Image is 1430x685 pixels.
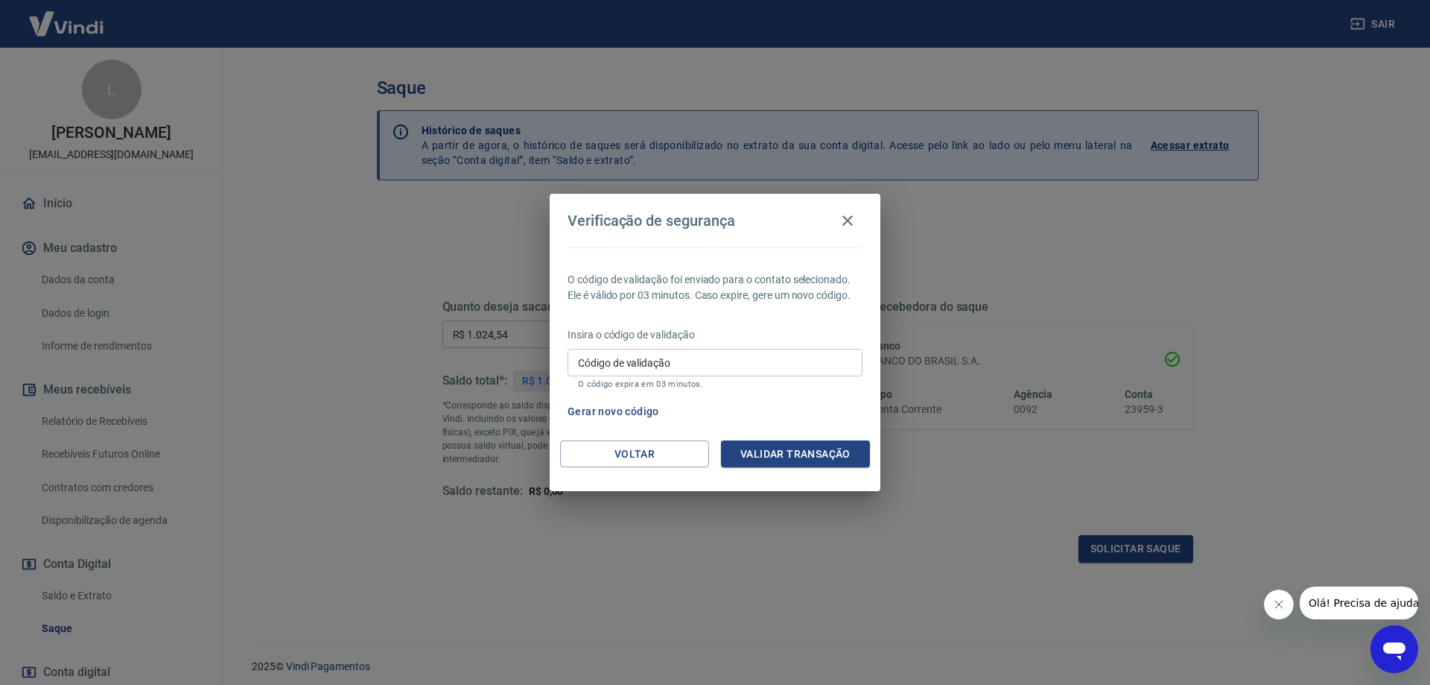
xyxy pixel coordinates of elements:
p: O código de validação foi enviado para o contato selecionado. Ele é válido por 03 minutos. Caso e... [568,272,862,303]
iframe: Botão para abrir a janela de mensagens [1370,625,1418,673]
p: O código expira em 03 minutos. [578,379,852,389]
button: Validar transação [721,441,870,468]
h4: Verificação de segurança [568,212,735,230]
iframe: Fechar mensagem [1264,590,1294,619]
p: Insira o código de validação [568,327,862,343]
span: Olá! Precisa de ajuda? [9,10,125,22]
button: Voltar [560,441,709,468]
iframe: Mensagem da empresa [1300,587,1418,619]
button: Gerar novo código [562,398,665,426]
